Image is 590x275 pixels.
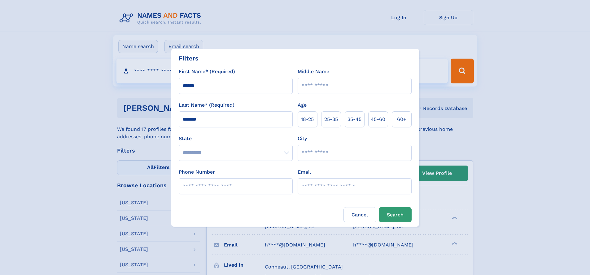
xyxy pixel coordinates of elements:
span: 18‑25 [301,116,314,123]
span: 25‑35 [324,116,338,123]
label: Middle Name [298,68,329,75]
span: 35‑45 [347,116,361,123]
label: Email [298,168,311,176]
label: Last Name* (Required) [179,101,234,109]
div: Filters [179,54,199,63]
button: Search [379,207,412,222]
label: Cancel [343,207,376,222]
span: 45‑60 [371,116,385,123]
label: State [179,135,293,142]
label: Age [298,101,307,109]
span: 60+ [397,116,406,123]
label: Phone Number [179,168,215,176]
label: First Name* (Required) [179,68,235,75]
label: City [298,135,307,142]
